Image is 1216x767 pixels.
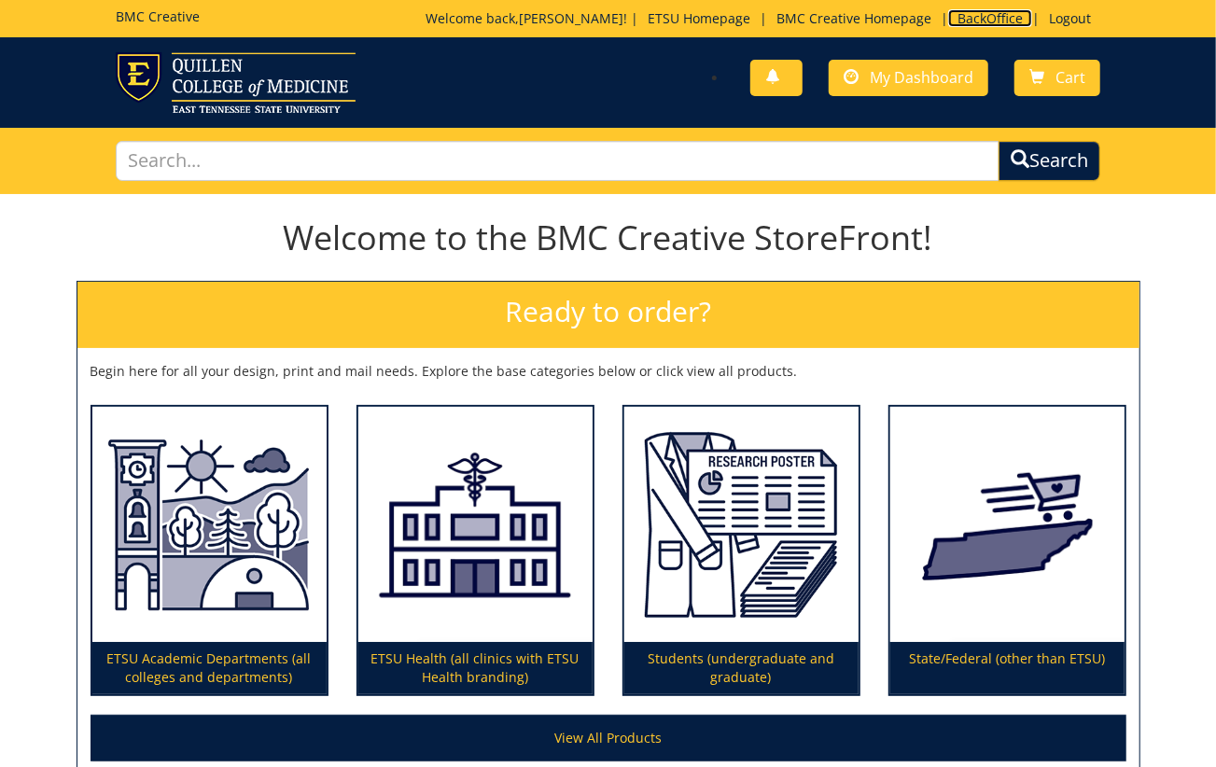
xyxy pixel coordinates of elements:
[767,9,941,27] a: BMC Creative Homepage
[890,407,1125,643] img: State/Federal (other than ETSU)
[116,52,356,113] img: ETSU logo
[624,407,859,643] img: Students (undergraduate and graduate)
[890,407,1125,695] a: State/Federal (other than ETSU)
[1040,9,1100,27] a: Logout
[91,362,1126,381] p: Begin here for all your design, print and mail needs. Explore the base categories below or click ...
[890,642,1125,694] p: State/Federal (other than ETSU)
[77,219,1140,257] h1: Welcome to the BMC Creative StoreFront!
[77,282,1139,348] h2: Ready to order?
[624,642,859,694] p: Students (undergraduate and graduate)
[358,642,593,694] p: ETSU Health (all clinics with ETSU Health branding)
[870,67,973,88] span: My Dashboard
[358,407,593,643] img: ETSU Health (all clinics with ETSU Health branding)
[116,9,200,23] h5: BMC Creative
[92,642,327,694] p: ETSU Academic Departments (all colleges and departments)
[624,407,859,695] a: Students (undergraduate and graduate)
[92,407,327,695] a: ETSU Academic Departments (all colleges and departments)
[92,407,327,643] img: ETSU Academic Departments (all colleges and departments)
[999,141,1100,181] button: Search
[91,715,1126,761] a: View All Products
[1014,60,1100,96] a: Cart
[519,9,623,27] a: [PERSON_NAME]
[116,141,1000,181] input: Search...
[358,407,593,695] a: ETSU Health (all clinics with ETSU Health branding)
[948,9,1032,27] a: BackOffice
[638,9,760,27] a: ETSU Homepage
[829,60,988,96] a: My Dashboard
[1055,67,1085,88] span: Cart
[426,9,1100,28] p: Welcome back, ! | | | |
